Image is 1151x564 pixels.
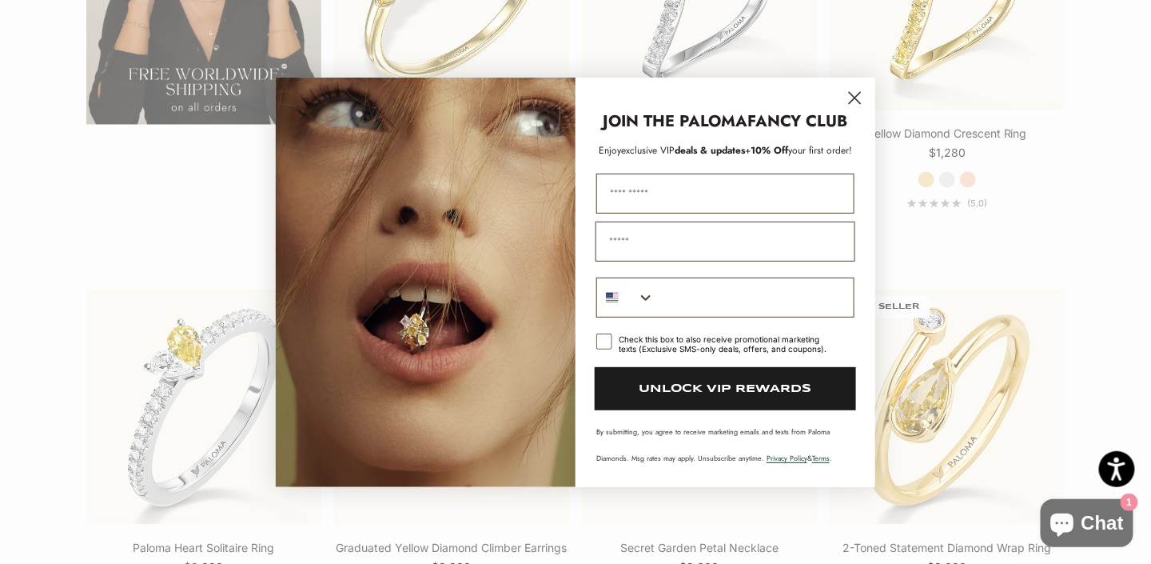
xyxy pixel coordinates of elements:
strong: FANCY CLUB [748,110,848,133]
button: UNLOCK VIP REWARDS [595,367,856,410]
input: First Name [596,174,854,214]
span: + your first order! [745,143,852,158]
p: By submitting, you agree to receive marketing emails and texts from Paloma Diamonds. Msg rates ma... [596,426,854,463]
button: Search Countries [597,278,655,317]
span: 10% Off [751,143,788,158]
span: Enjoy [599,143,621,158]
input: Email [595,222,855,262]
strong: JOIN THE PALOMA [603,110,748,133]
img: United States [606,291,619,304]
a: Privacy Policy [767,453,807,463]
span: exclusive VIP [621,143,675,158]
button: Close dialog [841,84,869,112]
a: Terms [812,453,830,463]
span: deals & updates [621,143,745,158]
img: Loading... [276,78,575,487]
span: & . [767,453,832,463]
div: Check this box to also receive promotional marketing texts (Exclusive SMS-only deals, offers, and... [619,334,835,354]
